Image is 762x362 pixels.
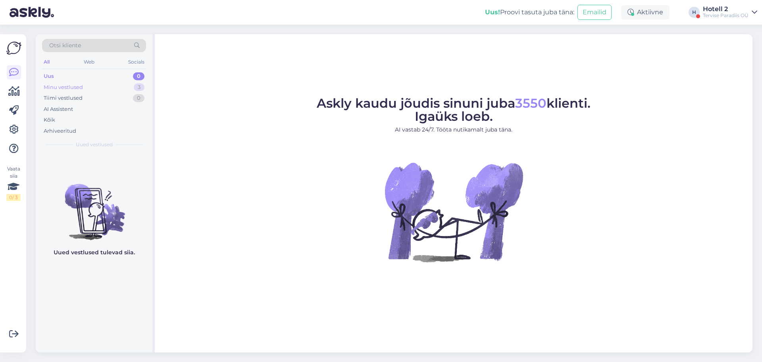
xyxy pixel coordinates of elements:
[36,170,152,241] img: No chats
[703,6,757,19] a: Hotell 2Tervise Paradiis OÜ
[317,95,591,124] span: Askly kaudu jõudis sinuni juba klienti. Igaüks loeb.
[44,83,83,91] div: Minu vestlused
[485,8,574,17] div: Proovi tasuta juba täna:
[134,83,144,91] div: 3
[6,194,21,201] div: 0 / 3
[515,95,546,111] span: 3550
[485,8,500,16] b: Uus!
[54,248,135,257] p: Uued vestlused tulevad siia.
[6,165,21,201] div: Vaata siia
[44,105,73,113] div: AI Assistent
[82,57,96,67] div: Web
[44,116,55,124] div: Kõik
[49,41,81,50] span: Otsi kliente
[44,127,76,135] div: Arhiveeritud
[44,94,83,102] div: Tiimi vestlused
[42,57,51,67] div: All
[577,5,612,20] button: Emailid
[133,72,144,80] div: 0
[382,140,525,283] img: No Chat active
[76,141,113,148] span: Uued vestlused
[689,7,700,18] div: H
[621,5,670,19] div: Aktiivne
[703,12,749,19] div: Tervise Paradiis OÜ
[6,41,21,56] img: Askly Logo
[133,94,144,102] div: 0
[44,72,54,80] div: Uus
[127,57,146,67] div: Socials
[703,6,749,12] div: Hotell 2
[317,126,591,134] p: AI vastab 24/7. Tööta nutikamalt juba täna.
